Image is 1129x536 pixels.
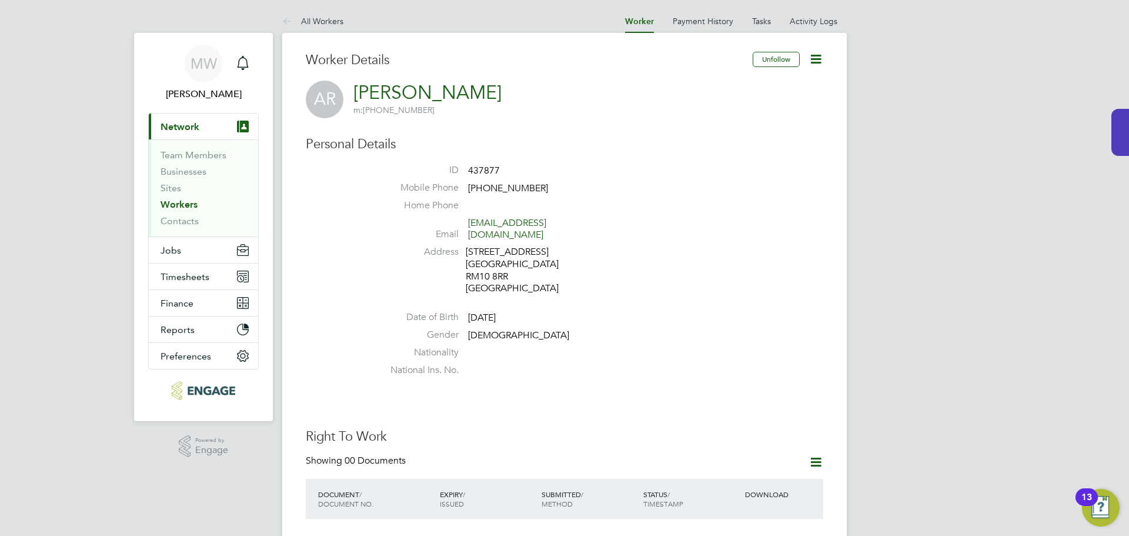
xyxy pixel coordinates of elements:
button: Finance [149,290,258,316]
a: Tasks [752,16,771,26]
span: / [359,490,362,499]
a: Go to home page [148,381,259,400]
span: Preferences [161,351,211,362]
a: [EMAIL_ADDRESS][DOMAIN_NAME] [468,217,546,241]
span: ISSUED [440,499,464,508]
button: Reports [149,317,258,342]
div: STATUS [640,484,742,514]
span: TIMESTAMP [643,499,683,508]
label: Date of Birth [376,311,459,324]
a: [PERSON_NAME] [353,81,502,104]
button: Network [149,114,258,139]
div: SUBMITTED [539,484,640,514]
label: Mobile Phone [376,182,459,194]
img: dovetailslate-logo-retina.png [172,381,235,400]
span: / [463,490,465,499]
span: Finance [161,298,193,309]
span: [DEMOGRAPHIC_DATA] [468,329,569,341]
span: Network [161,121,199,132]
button: Preferences [149,343,258,369]
a: Contacts [161,215,199,227]
label: National Ins. No. [376,364,459,377]
span: Reports [161,324,195,335]
span: m: [353,105,363,115]
button: Open Resource Center, 13 new notifications [1082,489,1120,527]
label: Email [376,228,459,241]
span: 00 Documents [345,455,406,467]
a: Activity Logs [790,16,837,26]
a: Businesses [161,166,206,177]
a: Powered byEngage [179,435,229,458]
span: AR [306,81,343,118]
span: [PHONE_NUMBER] [468,182,548,194]
div: Network [149,139,258,237]
a: MW[PERSON_NAME] [148,45,259,101]
span: / [667,490,670,499]
a: Workers [161,199,198,210]
label: Address [376,246,459,258]
nav: Main navigation [134,33,273,421]
span: Engage [195,445,228,455]
button: Jobs [149,237,258,263]
span: MW [191,56,217,71]
span: DOCUMENT NO. [318,499,373,508]
h3: Worker Details [306,52,753,69]
div: 13 [1081,497,1092,512]
a: Payment History [673,16,733,26]
button: Timesheets [149,264,258,289]
div: EXPIRY [437,484,539,514]
div: DOCUMENT [315,484,437,514]
span: Powered by [195,435,228,445]
span: METHOD [542,499,573,508]
button: Unfollow [753,52,800,67]
a: Worker [625,16,654,26]
div: Showing [306,455,408,467]
span: Jobs [161,245,181,256]
span: Max Williams [148,87,259,101]
span: / [581,490,583,499]
h3: Personal Details [306,136,823,153]
div: DOWNLOAD [742,484,823,505]
label: ID [376,164,459,177]
span: 437877 [468,165,500,177]
span: [PHONE_NUMBER] [353,105,435,115]
a: Team Members [161,149,226,161]
label: Nationality [376,347,459,359]
a: All Workers [282,16,343,26]
h3: Right To Work [306,428,823,445]
span: [DATE] [468,312,496,324]
label: Gender [376,329,459,341]
a: Sites [161,182,181,194]
div: [STREET_ADDRESS] [GEOGRAPHIC_DATA] RM10 8RR [GEOGRAPHIC_DATA] [466,246,577,295]
span: Timesheets [161,271,209,282]
label: Home Phone [376,199,459,212]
